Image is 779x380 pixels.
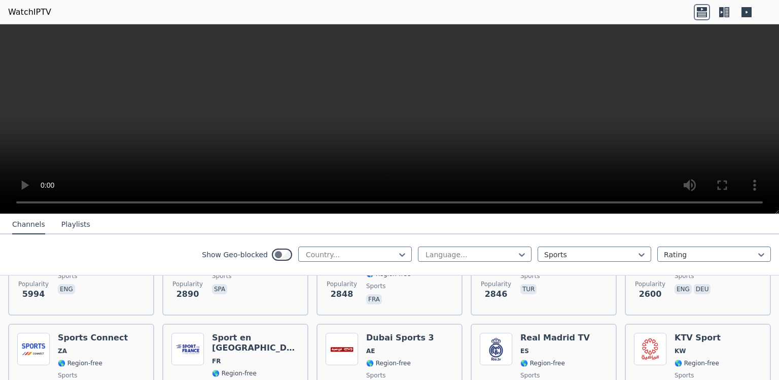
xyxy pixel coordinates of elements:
[331,288,353,300] span: 2848
[212,284,227,294] p: spa
[675,347,686,355] span: KW
[366,294,382,304] p: fra
[212,272,231,280] span: sports
[327,280,357,288] span: Popularity
[366,371,385,379] span: sports
[520,371,540,379] span: sports
[18,280,49,288] span: Popularity
[366,282,385,290] span: sports
[520,359,565,367] span: 🌎 Region-free
[366,333,434,343] h6: Dubai Sports 3
[58,284,75,294] p: eng
[520,347,529,355] span: ES
[17,333,50,365] img: Sports Connect
[635,280,665,288] span: Popularity
[366,347,375,355] span: AE
[61,215,90,234] button: Playlists
[12,215,45,234] button: Channels
[172,280,203,288] span: Popularity
[675,359,719,367] span: 🌎 Region-free
[485,288,508,300] span: 2846
[480,333,512,365] img: Real Madrid TV
[202,250,268,260] label: Show Geo-blocked
[22,288,45,300] span: 5994
[366,359,411,367] span: 🌎 Region-free
[675,272,694,280] span: sports
[58,333,128,343] h6: Sports Connect
[212,369,257,377] span: 🌎 Region-free
[212,333,299,353] h6: Sport en [GEOGRAPHIC_DATA]
[520,284,537,294] p: tur
[675,371,694,379] span: sports
[675,333,721,343] h6: KTV Sport
[694,284,711,294] p: deu
[58,347,67,355] span: ZA
[8,6,51,18] a: WatchIPTV
[58,272,77,280] span: sports
[634,333,666,365] img: KTV Sport
[212,357,221,365] span: FR
[520,333,590,343] h6: Real Madrid TV
[675,284,692,294] p: eng
[639,288,662,300] span: 2600
[176,288,199,300] span: 2890
[58,371,77,379] span: sports
[171,333,204,365] img: Sport en France
[520,272,540,280] span: sports
[58,359,102,367] span: 🌎 Region-free
[326,333,358,365] img: Dubai Sports 3
[481,280,511,288] span: Popularity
